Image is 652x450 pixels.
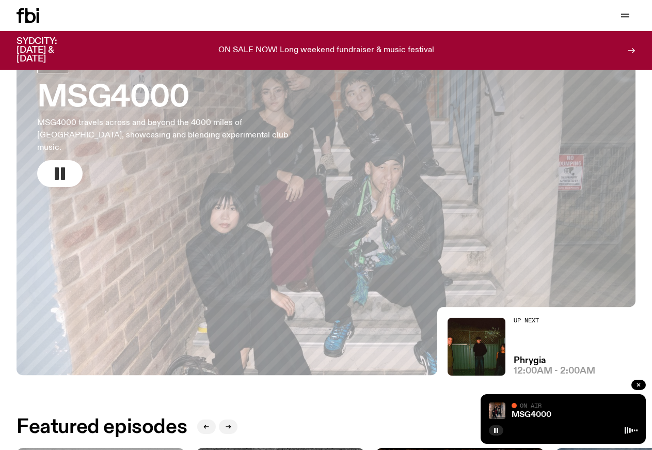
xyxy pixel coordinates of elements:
a: MSG4000 [512,411,551,419]
a: MSG4000MSG4000 travels across and beyond the 4000 miles of [GEOGRAPHIC_DATA], showcasing and blen... [37,60,301,187]
p: MSG4000 travels across and beyond the 4000 miles of [GEOGRAPHIC_DATA], showcasing and blending ex... [37,117,301,154]
h2: Featured episodes [17,418,187,437]
img: A greeny-grainy film photo of Bela, John and Bindi at night. They are standing in a backyard on g... [448,318,505,376]
h3: MSG4000 [37,84,301,113]
a: Phrygia [514,356,546,365]
p: ON SALE NOW! Long weekend fundraiser & music festival [218,46,434,55]
span: On Air [520,402,542,409]
h3: SYDCITY: [DATE] & [DATE] [17,37,83,64]
span: 12:00am - 2:00am [514,367,595,376]
h2: Up Next [514,318,595,323]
